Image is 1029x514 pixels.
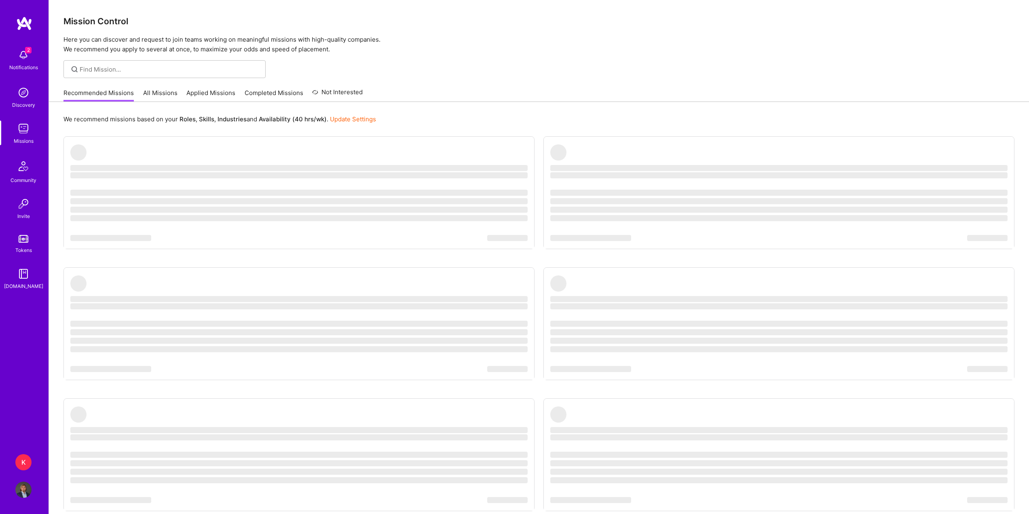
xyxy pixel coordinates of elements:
[259,115,327,123] b: Availability (40 hrs/wk)
[199,115,214,123] b: Skills
[16,16,32,31] img: logo
[4,282,43,290] div: [DOMAIN_NAME]
[70,65,79,74] i: icon SearchGrey
[15,85,32,101] img: discovery
[63,89,134,102] a: Recommended Missions
[312,87,363,102] a: Not Interested
[14,157,33,176] img: Community
[245,89,303,102] a: Completed Missions
[14,137,34,145] div: Missions
[15,266,32,282] img: guide book
[17,212,30,220] div: Invite
[63,115,376,123] p: We recommend missions based on your , , and .
[19,235,28,243] img: tokens
[13,454,34,470] a: K
[13,482,34,498] a: User Avatar
[143,89,177,102] a: All Missions
[63,35,1014,54] p: Here you can discover and request to join teams working on meaningful missions with high-quality ...
[80,65,260,74] input: Find Mission...
[15,482,32,498] img: User Avatar
[11,176,36,184] div: Community
[25,47,32,53] span: 2
[15,246,32,254] div: Tokens
[15,196,32,212] img: Invite
[218,115,247,123] b: Industries
[15,47,32,63] img: bell
[9,63,38,72] div: Notifications
[330,115,376,123] a: Update Settings
[15,121,32,137] img: teamwork
[63,16,1014,26] h3: Mission Control
[186,89,235,102] a: Applied Missions
[12,101,35,109] div: Discovery
[15,454,32,470] div: K
[180,115,196,123] b: Roles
